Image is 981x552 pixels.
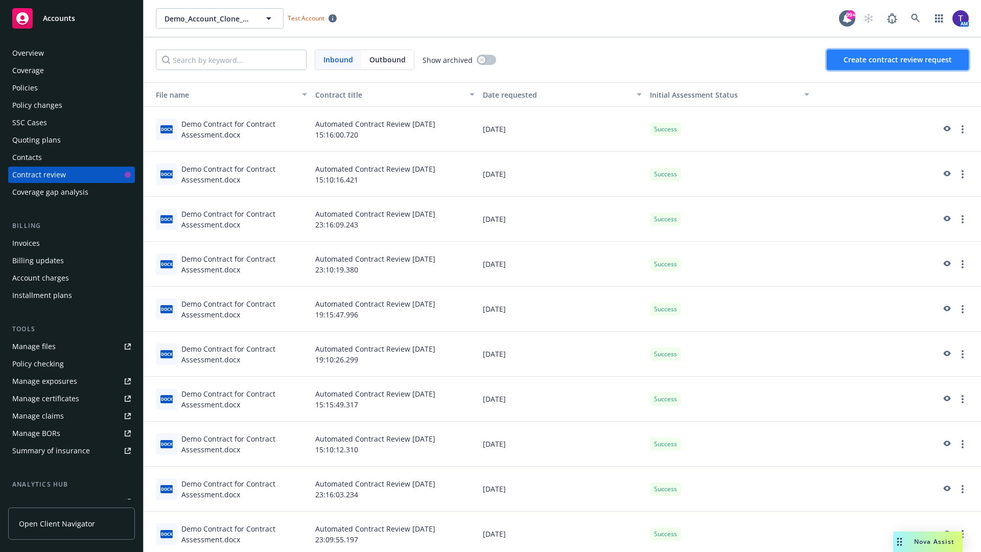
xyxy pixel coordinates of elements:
div: Toggle SortBy [148,89,296,100]
div: Automated Contract Review [DATE] 23:16:09.243 [311,197,479,242]
button: Create contract review request [827,50,969,70]
span: docx [160,305,173,313]
span: docx [160,440,173,448]
span: Create contract review request [844,55,952,64]
button: Date requested [479,82,646,107]
span: Success [654,395,677,404]
a: more [956,393,969,405]
div: [DATE] [479,107,646,152]
a: preview [940,123,952,135]
a: Coverage [8,62,135,79]
div: Date requested [483,89,631,100]
a: preview [940,258,952,270]
a: Quoting plans [8,132,135,148]
span: Open Client Navigator [19,518,95,529]
div: Automated Contract Review [DATE] 23:10:19.380 [311,242,479,287]
div: Demo Contract for Contract Assessment.docx [181,388,307,410]
span: docx [160,125,173,133]
span: docx [160,350,173,358]
div: 99+ [846,10,855,19]
div: Demo Contract for Contract Assessment.docx [181,119,307,140]
span: Initial Assessment Status [650,90,738,100]
a: preview [940,348,952,360]
a: Search [905,8,926,29]
div: Loss summary generator [12,494,97,510]
span: docx [160,215,173,223]
a: preview [940,528,952,540]
a: Contract review [8,167,135,183]
a: Contacts [8,149,135,166]
div: Contract title [315,89,463,100]
a: Summary of insurance [8,443,135,459]
a: more [956,168,969,180]
div: Analytics hub [8,479,135,490]
div: SSC Cases [12,114,47,131]
a: more [956,123,969,135]
a: more [956,483,969,495]
button: Demo_Account_Clone_QA_CR_Tests_Demo [156,8,284,29]
span: docx [160,485,173,493]
a: more [956,258,969,270]
div: Policy changes [12,97,62,113]
div: [DATE] [479,197,646,242]
span: Demo_Account_Clone_QA_CR_Tests_Demo [165,13,253,24]
div: Automated Contract Review [DATE] 15:15:49.317 [311,377,479,422]
div: Quoting plans [12,132,61,148]
div: Manage claims [12,408,64,424]
div: Automated Contract Review [DATE] 19:10:26.299 [311,332,479,377]
a: Policies [8,80,135,96]
a: preview [940,303,952,315]
div: Automated Contract Review [DATE] 23:16:03.234 [311,467,479,512]
div: Policy checking [12,356,64,372]
div: Demo Contract for Contract Assessment.docx [181,478,307,500]
div: Summary of insurance [12,443,90,459]
div: Overview [12,45,44,61]
div: Manage exposures [12,373,77,389]
a: Manage exposures [8,373,135,389]
span: Outbound [361,50,414,70]
a: SSC Cases [8,114,135,131]
div: [DATE] [479,467,646,512]
span: Outbound [369,54,406,65]
div: Automated Contract Review [DATE] 15:10:12.310 [311,422,479,467]
span: Success [654,530,677,539]
a: Accounts [8,4,135,33]
a: more [956,213,969,225]
span: Test Account [288,14,324,22]
div: [DATE] [479,287,646,332]
div: Tools [8,324,135,334]
div: [DATE] [479,242,646,287]
a: Loss summary generator [8,494,135,510]
div: Installment plans [12,287,72,304]
span: Test Account [284,13,341,24]
div: Demo Contract for Contract Assessment.docx [181,343,307,365]
span: docx [160,395,173,403]
span: Success [654,305,677,314]
div: Billing [8,221,135,231]
div: [DATE] [479,377,646,422]
div: Demo Contract for Contract Assessment.docx [181,209,307,230]
span: Inbound [323,54,353,65]
input: Search by keyword... [156,50,307,70]
a: preview [940,483,952,495]
a: Report a Bug [882,8,902,29]
div: Toggle SortBy [650,89,798,100]
span: Success [654,440,677,449]
a: Start snowing [858,8,879,29]
span: Success [654,170,677,179]
img: photo [952,10,969,27]
div: Contacts [12,149,42,166]
span: docx [160,530,173,538]
div: Demo Contract for Contract Assessment.docx [181,164,307,185]
span: Success [654,260,677,269]
div: Account charges [12,270,69,286]
a: preview [940,393,952,405]
div: Invoices [12,235,40,251]
div: Demo Contract for Contract Assessment.docx [181,523,307,545]
span: docx [160,260,173,268]
div: File name [148,89,296,100]
div: [DATE] [479,422,646,467]
a: preview [940,168,952,180]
